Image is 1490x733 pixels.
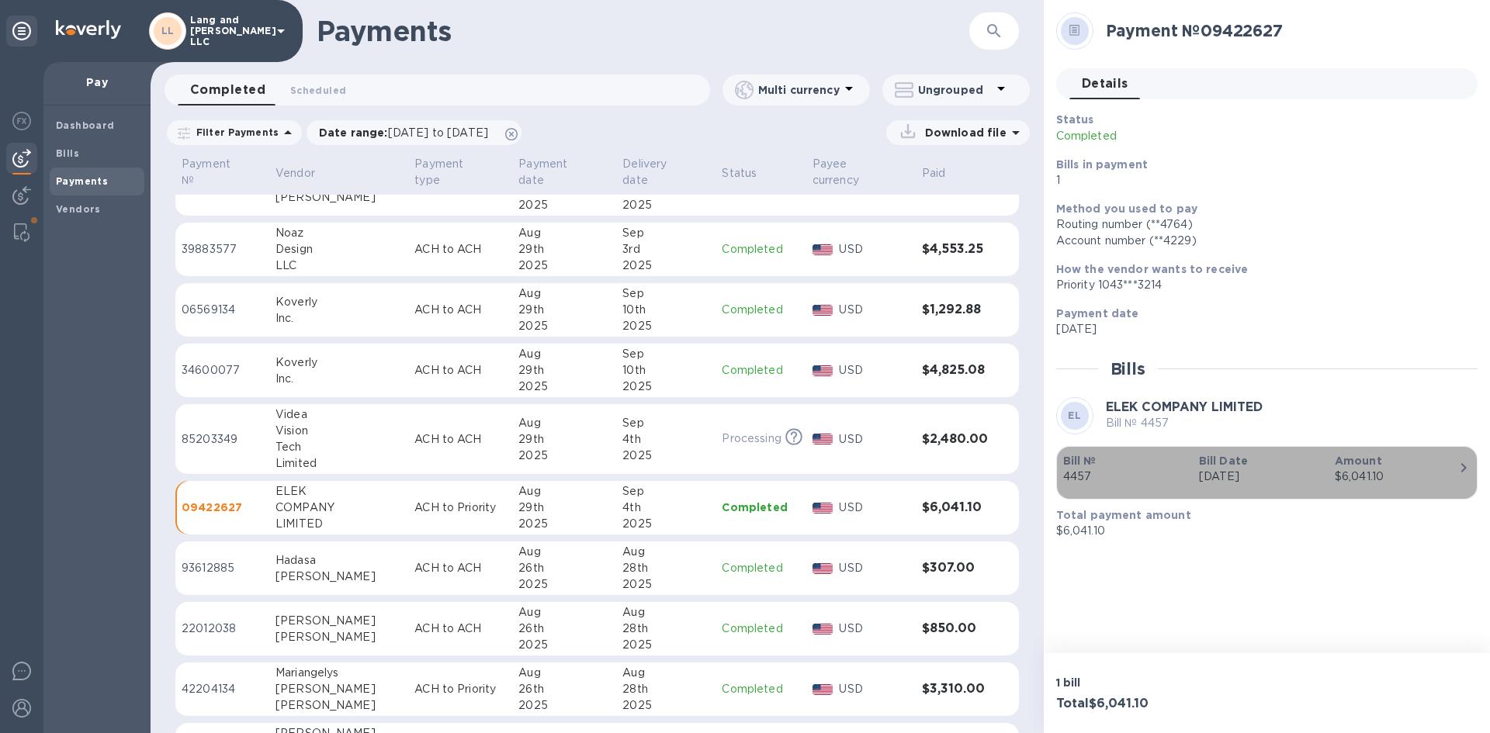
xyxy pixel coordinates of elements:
img: Foreign exchange [12,112,31,130]
b: Bills in payment [1056,158,1148,171]
div: 2025 [622,318,709,334]
div: Aug [518,225,610,241]
div: 2025 [622,697,709,714]
p: USD [839,560,909,576]
p: Bill № 4457 [1106,415,1263,431]
p: 06569134 [182,302,263,318]
div: Routing number (**4764) [1056,216,1465,233]
div: Noaz [275,225,402,241]
div: 4th [622,431,709,448]
b: Payments [56,175,108,187]
p: Completed [722,241,799,258]
p: ACH to ACH [414,431,506,448]
div: Hadasa [275,552,402,569]
div: 2025 [622,197,709,213]
p: [DATE] [1199,468,1322,485]
p: Completed [722,560,799,576]
div: Mariangelys [275,665,402,681]
div: LIMITED [275,516,402,532]
h3: $3,310.00 [922,682,988,697]
p: Date range : [319,125,496,140]
div: Account number (**4229) [1056,233,1465,249]
div: ELEK [275,483,402,500]
p: Delivery date [622,156,689,188]
img: USD [813,365,833,376]
b: ELEK COMPANY LIMITED [1106,399,1263,414]
div: 2025 [518,197,610,213]
div: Aug [622,544,709,560]
div: Koverly [275,354,402,371]
div: Aug [518,483,610,500]
div: Date range:[DATE] to [DATE] [307,120,521,145]
div: Sep [622,285,709,302]
b: Bill № [1063,455,1097,467]
span: Completed [190,79,265,101]
div: Sep [622,225,709,241]
div: 2025 [518,697,610,714]
div: Aug [518,415,610,431]
b: Method you used to pay [1056,202,1197,215]
div: COMPANY [275,500,402,516]
div: Tech [275,439,402,455]
h3: $4,553.25 [922,242,988,257]
div: Aug [518,604,610,621]
div: 26th [518,560,610,576]
h3: $1,292.88 [922,303,988,317]
p: USD [839,362,909,379]
div: Aug [518,285,610,302]
span: [DATE] to [DATE] [388,126,488,139]
div: 2025 [518,637,610,653]
b: How the vendor wants to receive [1056,263,1249,275]
span: Payee currency [813,156,910,188]
div: 28th [622,681,709,697]
div: 29th [518,302,610,318]
p: Completed [722,302,799,318]
b: Vendors [56,203,101,215]
p: USD [839,500,909,516]
b: Amount [1335,455,1382,467]
div: Aug [518,544,610,560]
div: 29th [518,431,610,448]
p: Lang and [PERSON_NAME] LLC [190,15,268,47]
img: USD [813,563,833,574]
div: Aug [622,665,709,681]
div: LLC [275,258,402,274]
p: 22012038 [182,621,263,637]
p: Download file [919,125,1007,140]
p: Pay [56,74,138,90]
img: USD [813,244,833,255]
div: 3rd [622,241,709,258]
p: ACH to Priority [414,681,506,697]
div: 26th [518,621,610,637]
p: USD [839,681,909,697]
h3: $2,480.00 [922,432,988,447]
p: USD [839,621,909,637]
h1: Payments [317,15,969,47]
p: Payment date [518,156,590,188]
div: 2025 [622,516,709,532]
p: ACH to ACH [414,560,506,576]
img: USD [813,624,833,634]
div: 2025 [518,379,610,395]
p: [DATE] [1056,321,1465,337]
p: 42204134 [182,681,263,697]
span: Payment type [414,156,506,188]
b: Status [1056,113,1094,126]
h2: Payment № 09422627 [1106,21,1465,40]
div: Limited [275,455,402,472]
b: Total payment amount [1056,509,1191,521]
img: USD [813,684,833,695]
div: Koverly [275,294,402,310]
p: Completed [1056,128,1329,144]
div: [PERSON_NAME] [275,569,402,585]
div: Inc. [275,371,402,387]
div: 2025 [622,258,709,274]
div: [PERSON_NAME] [275,681,402,697]
span: Payment № [182,156,263,188]
p: USD [839,431,909,448]
p: Payment type [414,156,486,188]
div: [PERSON_NAME] [275,697,402,714]
p: ACH to ACH [414,302,506,318]
span: Delivery date [622,156,709,188]
div: Aug [622,604,709,621]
